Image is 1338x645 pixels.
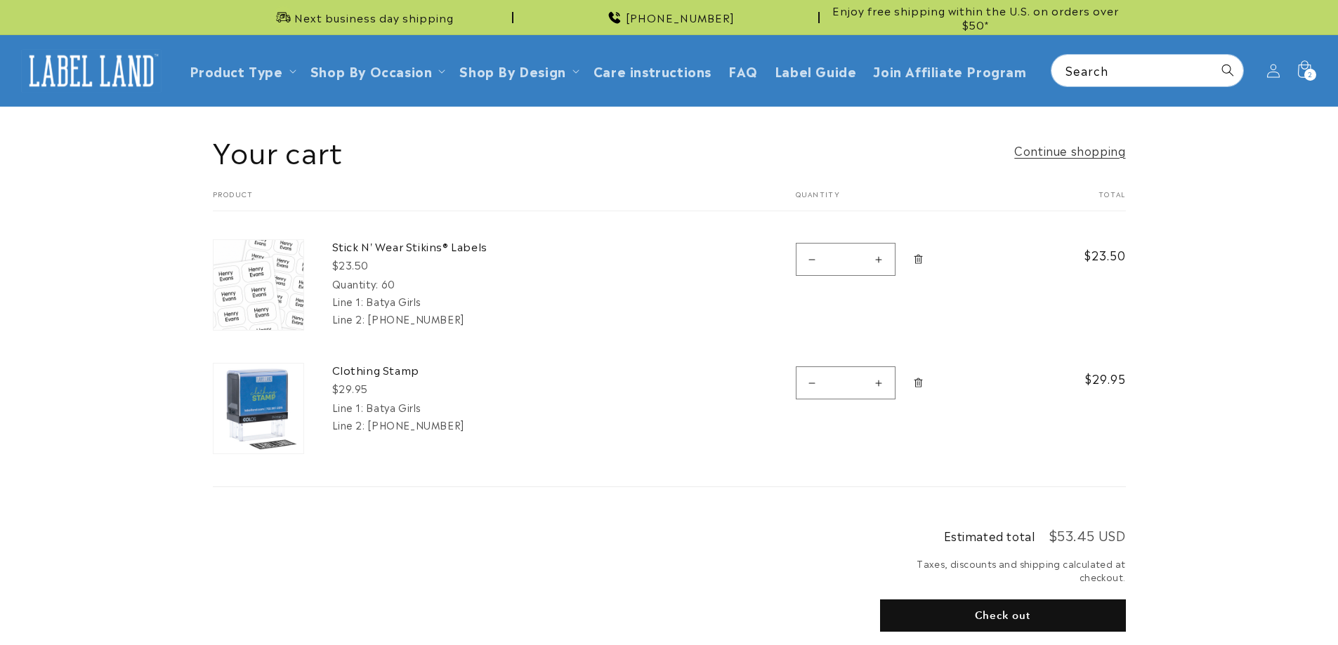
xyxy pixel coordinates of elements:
p: $53.45 USD [1049,528,1126,541]
img: Label Land [21,49,162,93]
div: $23.50 [332,258,543,272]
dt: Line 1: [332,400,364,414]
button: Search [1212,55,1243,86]
a: Remove Stick N&#39; Wear Stikins® Labels - 60 [906,239,931,279]
h2: Estimated total [944,530,1035,541]
dd: 60 [381,277,395,291]
span: FAQ [728,62,758,79]
summary: Product Type [181,54,302,87]
small: Taxes, discounts and shipping calculated at checkout. [880,557,1126,584]
span: Enjoy free shipping within the U.S. on orders over $50* [825,4,1126,31]
dd: [PHONE_NUMBER] [367,418,464,432]
button: Check out [880,599,1126,632]
a: Label Guide [766,54,865,87]
summary: Shop By Occasion [302,54,452,87]
dd: Batya Girls [366,400,421,414]
th: Product [213,189,761,211]
a: Shop By Design [459,61,565,80]
a: Remove Clothing Stamp [906,363,931,402]
dd: Batya Girls [366,294,421,308]
span: Join Affiliate Program [873,62,1026,79]
dt: Line 1: [332,294,364,308]
th: Quantity [761,189,1020,211]
dd: [PHONE_NUMBER] [367,312,464,326]
a: Join Affiliate Program [865,54,1035,87]
span: Care instructions [593,62,711,79]
a: FAQ [720,54,766,87]
a: Continue shopping [1014,140,1125,161]
span: [PHONE_NUMBER] [626,11,735,25]
input: Quantity for Clothing Stamp [828,366,863,399]
a: Label Land [16,44,167,98]
div: $29.95 [332,381,543,396]
span: $23.50 [1048,246,1126,263]
dt: Quantity: [332,277,379,291]
span: Shop By Occasion [310,62,433,79]
dt: Line 2: [332,312,365,326]
a: Stick N' Wear Stikins® Labels [332,239,543,253]
summary: Shop By Design [451,54,584,87]
span: Label Guide [775,62,857,79]
span: 2 [1308,69,1313,81]
a: Clothing Stamp [332,363,543,377]
span: $29.95 [1048,370,1126,387]
span: Next business day shipping [294,11,454,25]
img: Clothing Stamp - Label Land [214,364,303,453]
h1: Your cart [213,132,343,168]
a: Care instructions [585,54,720,87]
dt: Line 2: [332,418,365,432]
th: Total [1020,189,1126,211]
input: Quantity for Stick N&#39; Wear Stikins® Labels [828,243,863,276]
a: Product Type [190,61,283,80]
